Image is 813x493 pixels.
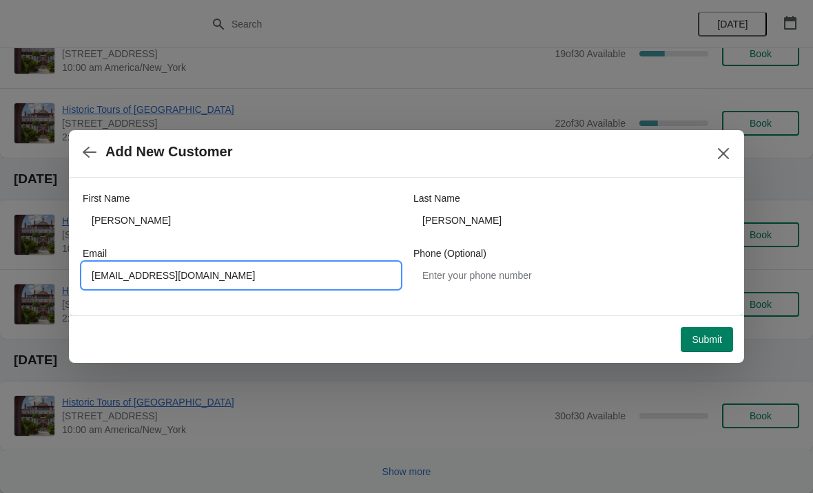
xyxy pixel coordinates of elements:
[413,246,486,260] label: Phone (Optional)
[692,334,722,345] span: Submit
[83,208,400,233] input: John
[681,327,733,352] button: Submit
[83,191,130,205] label: First Name
[413,191,460,205] label: Last Name
[105,144,232,160] h2: Add New Customer
[711,141,736,166] button: Close
[83,263,400,288] input: Enter your email
[83,246,107,260] label: Email
[413,263,730,288] input: Enter your phone number
[413,208,730,233] input: Smith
